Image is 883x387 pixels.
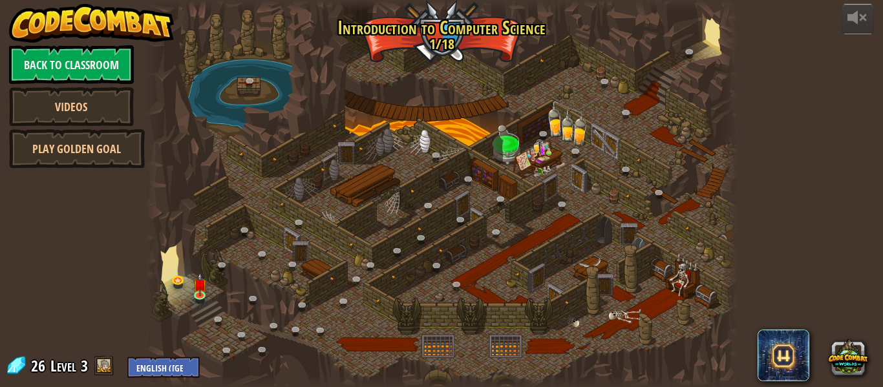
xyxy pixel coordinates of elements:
[9,4,175,43] img: CodeCombat - Learn how to code by playing a game
[9,129,145,168] a: Play Golden Goal
[9,45,134,84] a: Back to Classroom
[50,355,76,377] span: Level
[31,355,49,376] span: 26
[81,355,88,376] span: 3
[842,4,874,34] button: Adjust volume
[9,87,134,126] a: Videos
[193,273,206,296] img: level-banner-unstarted.png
